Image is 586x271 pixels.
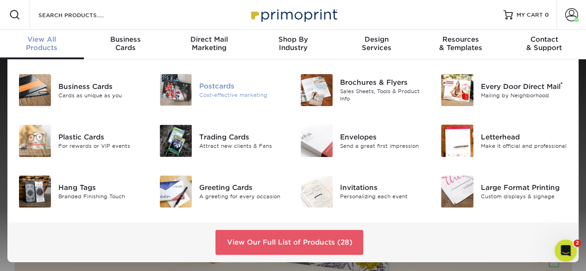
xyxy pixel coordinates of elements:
[167,35,251,44] span: Direct Mail
[19,125,51,157] img: Plastic Cards
[481,142,568,150] div: Make it official and professional
[502,35,586,52] div: & Support
[19,74,51,106] img: Business Cards
[58,132,145,142] div: Plastic Cards
[19,121,145,160] a: Plastic Cards Plastic Cards For rewards or VIP events
[251,35,335,44] span: Shop By
[159,172,286,211] a: Greeting Cards Greeting Cards A greeting for every occasion
[215,230,363,255] a: View Our Full List of Products (28)
[300,70,427,110] a: Brochures & Flyers Brochures & Flyers Sales Sheets, Tools & Product Info
[517,11,543,19] span: MY CART
[199,81,286,91] div: Postcards
[167,30,251,59] a: Direct MailMarketing
[199,132,286,142] div: Trading Cards
[251,35,335,52] div: Industry
[167,35,251,52] div: Marketing
[301,74,333,106] img: Brochures & Flyers
[335,35,419,44] span: Design
[199,142,286,150] div: Attract new clients & Fans
[545,12,549,18] span: 0
[441,74,473,106] img: Every Door Direct Mail
[84,30,168,59] a: BusinessCards
[481,81,568,91] div: Every Door Direct Mail
[340,77,427,88] div: Brochures & Flyers
[561,81,563,88] sup: ®
[335,30,419,59] a: DesignServices
[84,35,168,52] div: Cards
[340,183,427,193] div: Invitations
[247,5,340,25] img: Primoprint
[58,142,145,150] div: For rewards or VIP events
[251,30,335,59] a: Shop ByIndustry
[441,172,567,211] a: Large Format Printing Large Format Printing Custom displays & signage
[481,183,568,193] div: Large Format Printing
[481,91,568,99] div: Mailing by Neighborhood
[159,70,286,109] a: Postcards Postcards Cost-effective marketing
[481,132,568,142] div: Letterhead
[441,176,473,208] img: Large Format Printing
[58,193,145,201] div: Branded Finishing Touch
[340,193,427,201] div: Personalizing each event
[58,81,145,91] div: Business Cards
[502,35,586,44] span: Contact
[199,183,286,193] div: Greeting Cards
[160,125,192,157] img: Trading Cards
[441,121,567,160] a: Letterhead Letterhead Make it official and professional
[554,239,577,262] iframe: Intercom live chat
[199,193,286,201] div: A greeting for every occasion
[419,35,503,44] span: Resources
[441,125,473,157] img: Letterhead
[84,35,168,44] span: Business
[573,239,581,247] span: 2
[419,35,503,52] div: & Templates
[340,142,427,150] div: Send a great first impression
[38,9,128,20] input: SEARCH PRODUCTS.....
[340,88,427,103] div: Sales Sheets, Tools & Product Info
[160,176,192,208] img: Greeting Cards
[58,91,145,99] div: Cards as unique as you
[199,91,286,99] div: Cost-effective marketing
[300,121,427,160] a: Envelopes Envelopes Send a great first impression
[301,125,333,157] img: Envelopes
[19,70,145,110] a: Business Cards Business Cards Cards as unique as you
[340,132,427,142] div: Envelopes
[301,176,333,208] img: Invitations
[19,172,145,211] a: Hang Tags Hang Tags Branded Finishing Touch
[441,70,567,110] a: Every Door Direct Mail Every Door Direct Mail® Mailing by Neighborhood
[19,176,51,208] img: Hang Tags
[58,183,145,193] div: Hang Tags
[300,172,427,211] a: Invitations Invitations Personalizing each event
[159,121,286,160] a: Trading Cards Trading Cards Attract new clients & Fans
[335,35,419,52] div: Services
[160,74,192,106] img: Postcards
[502,30,586,59] a: Contact& Support
[481,193,568,201] div: Custom displays & signage
[419,30,503,59] a: Resources& Templates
